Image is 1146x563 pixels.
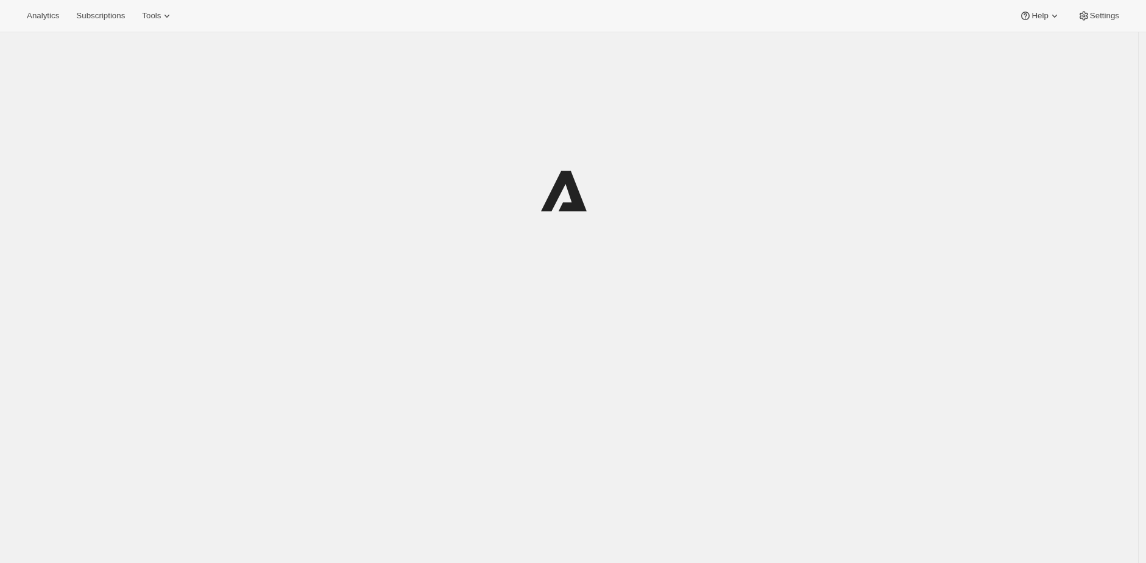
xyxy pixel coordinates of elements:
span: Help [1031,11,1048,21]
button: Tools [135,7,180,24]
span: Subscriptions [76,11,125,21]
span: Settings [1090,11,1119,21]
span: Tools [142,11,161,21]
button: Help [1012,7,1067,24]
button: Analytics [19,7,66,24]
span: Analytics [27,11,59,21]
button: Subscriptions [69,7,132,24]
button: Settings [1070,7,1127,24]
